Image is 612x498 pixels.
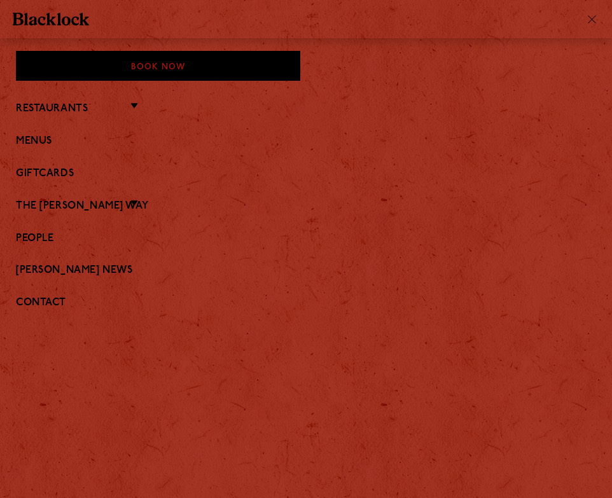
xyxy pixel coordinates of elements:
a: Menus [16,135,596,148]
a: Giftcards [16,168,596,180]
div: Book Now [16,51,300,81]
a: Restaurants [16,103,88,115]
a: People [16,233,596,245]
a: [PERSON_NAME] News [16,265,596,277]
img: BL_Textured_Logo-footer-cropped.svg [13,13,89,25]
a: The [PERSON_NAME] Way [16,200,148,212]
a: Contact [16,297,596,309]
